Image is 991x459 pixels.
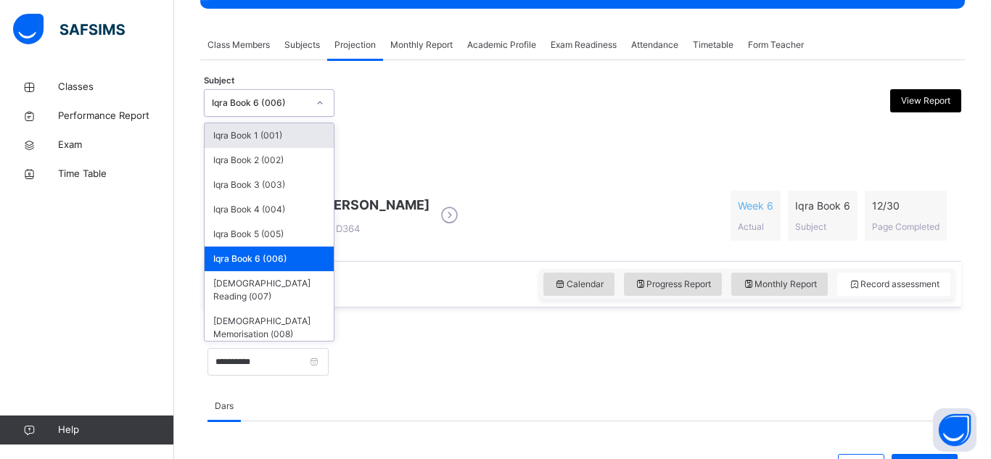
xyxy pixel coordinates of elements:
[742,278,817,291] span: Monthly Report
[205,173,334,197] div: Iqra Book 3 (003)
[58,167,174,181] span: Time Table
[204,75,234,87] span: Subject
[467,38,536,51] span: Academic Profile
[205,222,334,247] div: Iqra Book 5 (005)
[215,400,234,413] span: Dars
[872,198,939,213] span: 12 / 30
[933,408,976,452] button: Open asap
[58,80,174,94] span: Classes
[795,198,850,213] span: Iqra Book 6
[551,38,617,51] span: Exam Readiness
[320,195,429,215] span: [PERSON_NAME]
[631,38,678,51] span: Attendance
[795,221,826,232] span: Subject
[205,247,334,271] div: Iqra Book 6 (006)
[58,138,174,152] span: Exam
[748,38,804,51] span: Form Teacher
[205,148,334,173] div: Iqra Book 2 (002)
[693,38,733,51] span: Timetable
[58,423,173,437] span: Help
[554,278,604,291] span: Calendar
[390,38,453,51] span: Monthly Report
[205,309,334,347] div: [DEMOGRAPHIC_DATA] Memorisation (008)
[212,96,308,109] div: Iqra Book 6 (006)
[334,38,376,51] span: Projection
[207,38,270,51] span: Class Members
[738,221,764,232] span: Actual
[848,278,939,291] span: Record assessment
[901,94,950,107] span: View Report
[284,38,320,51] span: Subjects
[205,197,334,222] div: Iqra Book 4 (004)
[58,109,174,123] span: Performance Report
[205,123,334,148] div: Iqra Book 1 (001)
[872,221,939,232] span: Page Completed
[738,198,773,213] span: Week 6
[13,14,125,44] img: safsims
[205,271,334,309] div: [DEMOGRAPHIC_DATA] Reading (007)
[320,223,360,234] span: D364
[635,278,712,291] span: Progress Report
